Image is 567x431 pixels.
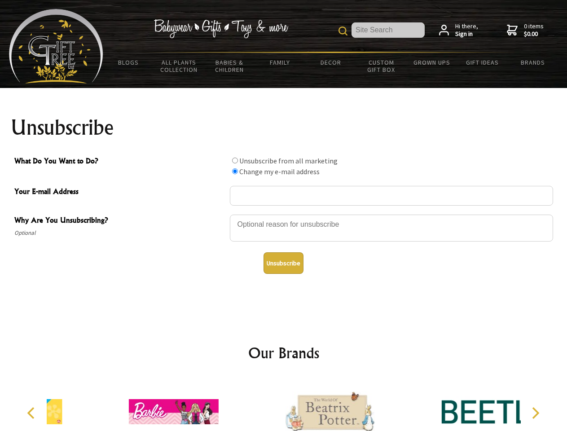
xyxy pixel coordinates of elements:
[264,252,303,274] button: Unsubscribe
[154,53,205,79] a: All Plants Collection
[439,22,478,38] a: Hi there,Sign in
[9,9,103,84] img: Babyware - Gifts - Toys and more...
[406,53,457,72] a: Grown Ups
[239,167,320,176] label: Change my e-mail address
[524,22,544,38] span: 0 items
[230,186,553,206] input: Your E-mail Address
[524,30,544,38] strong: $0.00
[230,215,553,242] textarea: Why Are You Unsubscribing?
[11,117,557,138] h1: Unsubscribe
[14,155,225,168] span: What Do You Want to Do?
[508,53,558,72] a: Brands
[305,53,356,72] a: Decor
[352,22,425,38] input: Site Search
[18,342,549,364] h2: Our Brands
[239,156,338,165] label: Unsubscribe from all marketing
[232,158,238,163] input: What Do You Want to Do?
[525,403,545,423] button: Next
[204,53,255,79] a: Babies & Children
[14,186,225,199] span: Your E-mail Address
[22,403,42,423] button: Previous
[455,22,478,38] span: Hi there,
[232,168,238,174] input: What Do You Want to Do?
[103,53,154,72] a: BLOGS
[457,53,508,72] a: Gift Ideas
[338,26,347,35] img: product search
[14,228,225,238] span: Optional
[455,30,478,38] strong: Sign in
[255,53,306,72] a: Family
[507,22,544,38] a: 0 items$0.00
[356,53,407,79] a: Custom Gift Box
[154,19,288,38] img: Babywear - Gifts - Toys & more
[14,215,225,228] span: Why Are You Unsubscribing?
